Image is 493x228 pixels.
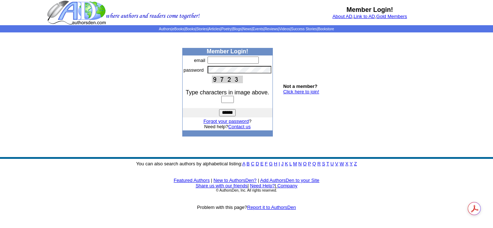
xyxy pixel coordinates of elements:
[186,89,269,95] font: Type characters in image above.
[248,183,249,188] font: |
[326,161,329,166] a: T
[376,14,407,19] a: Gold Members
[232,27,241,31] a: Blogs
[258,178,259,183] font: |
[317,161,320,166] a: R
[211,178,212,183] font: |
[247,205,296,210] a: Report it to AuthorsDen
[136,161,357,166] font: You can also search authors by alphabetical listing:
[196,27,208,31] a: Stories
[269,161,272,166] a: G
[291,27,317,31] a: Success Stories
[251,161,254,166] a: C
[332,14,352,19] a: About AD
[204,119,249,124] a: Forgot your password
[279,27,290,31] a: Videos
[303,161,307,166] a: O
[335,161,339,166] a: V
[283,84,318,89] b: Not a member?
[322,161,325,166] a: S
[159,27,171,31] a: Authors
[159,27,334,31] span: | | | | | | | | | | | |
[212,76,243,83] img: This Is CAPTCHA Image
[283,89,319,94] a: Click here to join!
[265,27,278,31] a: Reviews
[281,161,284,166] a: J
[207,48,248,54] b: Member Login!
[243,161,245,166] a: A
[228,124,250,129] a: Contact us
[209,27,221,31] a: Articles
[185,27,195,31] a: Books
[354,14,375,19] a: Link to AD
[293,161,297,166] a: M
[289,161,292,166] a: L
[279,161,280,166] a: I
[308,161,311,166] a: P
[275,183,297,188] font: |
[332,14,407,19] font: , ,
[174,178,210,183] a: Featured Authors
[285,161,288,166] a: K
[197,205,296,210] font: Problem with this page?
[350,161,353,166] a: Y
[277,183,297,188] a: Company
[172,27,184,31] a: eBooks
[204,119,252,124] font: ?
[216,188,277,192] font: © AuthorsDen, Inc. All rights reserved.
[221,27,232,31] a: Poetry
[340,161,344,166] a: W
[354,161,357,166] a: Z
[204,124,251,129] font: Need help?
[331,161,334,166] a: U
[253,27,264,31] a: Events
[312,161,316,166] a: Q
[345,161,349,166] a: X
[250,183,275,188] a: Need Help?
[214,178,257,183] a: New to AuthorsDen?
[194,58,205,63] font: email
[256,161,259,166] a: D
[260,161,263,166] a: E
[265,161,268,166] a: F
[346,6,393,13] b: Member Login!
[196,183,248,188] a: Share us with our friends
[243,27,252,31] a: News
[184,67,204,73] font: password
[298,161,302,166] a: N
[247,161,250,166] a: B
[274,161,277,166] a: H
[318,27,334,31] a: Bookstore
[260,178,319,183] a: Add AuthorsDen to your Site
